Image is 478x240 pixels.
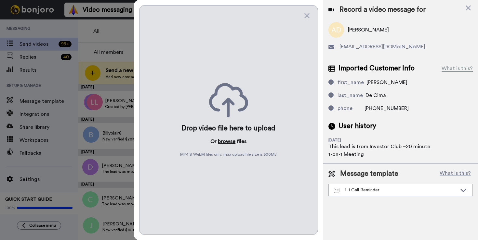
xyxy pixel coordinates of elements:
span: User history [339,121,376,131]
p: Or files [210,138,246,145]
span: [PHONE_NUMBER] [365,106,409,111]
div: phone [338,104,352,112]
span: Message template [340,169,398,179]
div: Drop video file here to upload [181,124,275,133]
div: 1-1 Call Reminder [334,187,457,193]
button: browse [218,138,235,145]
span: [EMAIL_ADDRESS][DOMAIN_NAME] [339,43,425,51]
span: [PERSON_NAME] [366,80,407,85]
span: MP4 & WebM files only, max upload file size is 500 MB [180,152,277,157]
span: De Cima [365,93,386,98]
img: Message-temps.svg [334,188,339,193]
span: Imported Customer Info [339,64,415,73]
div: This lead is from Investor Club ~20 minute 1-on-1 Meeting [328,143,432,158]
button: What is this? [438,169,473,179]
div: last_name [338,91,363,99]
div: first_name [338,78,364,86]
div: [DATE] [328,138,371,143]
div: What is this? [442,65,473,72]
